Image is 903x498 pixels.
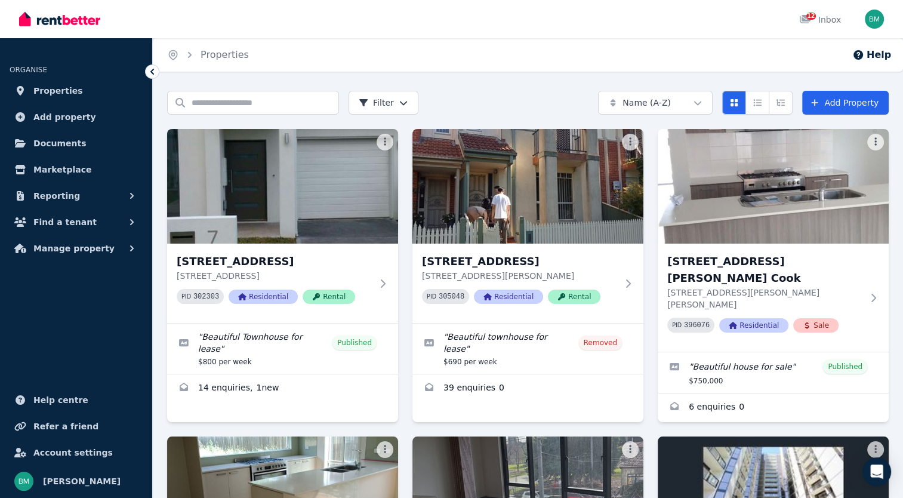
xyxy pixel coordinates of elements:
[167,129,398,323] a: 7 Glossop Lane, Ivanhoe[STREET_ADDRESS][STREET_ADDRESS]PID 302303ResidentialRental
[722,91,746,115] button: Card view
[439,293,464,301] code: 305048
[622,97,671,109] span: Name (A-Z)
[474,290,543,304] span: Residential
[33,215,97,229] span: Find a tenant
[10,79,143,103] a: Properties
[33,189,80,203] span: Reporting
[658,129,889,244] img: 17 Hutchence Dr, Point Cook
[793,318,839,333] span: Sale
[658,394,889,422] a: Enquiries for 17 Hutchence Dr, Point Cook
[167,324,398,374] a: Edit listing: Beautiful Townhouse for lease
[799,14,841,26] div: Inbox
[719,318,788,333] span: Residential
[377,134,393,150] button: More options
[622,134,639,150] button: More options
[658,352,889,393] a: Edit listing: Beautiful house for sale
[548,290,600,304] span: Rental
[201,49,249,60] a: Properties
[672,322,682,328] small: PID
[852,48,891,62] button: Help
[658,129,889,352] a: 17 Hutchence Dr, Point Cook[STREET_ADDRESS][PERSON_NAME] Cook[STREET_ADDRESS][PERSON_NAME][PERSON...
[10,184,143,208] button: Reporting
[412,129,643,244] img: 15/73 Spring Street, Preston
[412,129,643,323] a: 15/73 Spring Street, Preston[STREET_ADDRESS][STREET_ADDRESS][PERSON_NAME]PID 305048ResidentialRental
[359,97,394,109] span: Filter
[598,91,713,115] button: Name (A-Z)
[412,374,643,403] a: Enquiries for 15/73 Spring Street, Preston
[862,457,891,486] div: Open Intercom Messenger
[33,136,87,150] span: Documents
[33,162,91,177] span: Marketplace
[867,441,884,458] button: More options
[10,236,143,260] button: Manage property
[10,414,143,438] a: Refer a friend
[377,441,393,458] button: More options
[10,131,143,155] a: Documents
[181,293,191,300] small: PID
[177,270,372,282] p: [STREET_ADDRESS]
[667,287,862,311] p: [STREET_ADDRESS][PERSON_NAME][PERSON_NAME]
[867,134,884,150] button: More options
[622,441,639,458] button: More options
[193,293,219,301] code: 302303
[167,374,398,403] a: Enquiries for 7 Glossop Lane, Ivanhoe
[667,253,862,287] h3: [STREET_ADDRESS][PERSON_NAME] Cook
[303,290,355,304] span: Rental
[10,158,143,182] a: Marketplace
[10,66,47,74] span: ORGANISE
[14,472,33,491] img: Brendan Meng
[412,324,643,374] a: Edit listing: Beautiful townhouse for lease
[722,91,793,115] div: View options
[10,388,143,412] a: Help centre
[349,91,418,115] button: Filter
[177,253,372,270] h3: [STREET_ADDRESS]
[33,393,88,407] span: Help centre
[427,293,436,300] small: PID
[10,210,143,234] button: Find a tenant
[684,321,710,330] code: 396076
[806,13,816,20] span: 12
[153,38,263,72] nav: Breadcrumb
[10,105,143,129] a: Add property
[769,91,793,115] button: Expanded list view
[33,419,98,434] span: Refer a friend
[422,270,617,282] p: [STREET_ADDRESS][PERSON_NAME]
[33,241,115,256] span: Manage property
[802,91,889,115] a: Add Property
[229,290,298,304] span: Residential
[33,84,83,98] span: Properties
[43,474,121,488] span: [PERSON_NAME]
[167,129,398,244] img: 7 Glossop Lane, Ivanhoe
[865,10,884,29] img: Brendan Meng
[422,253,617,270] h3: [STREET_ADDRESS]
[33,110,96,124] span: Add property
[10,441,143,465] a: Account settings
[19,10,100,28] img: RentBetter
[33,445,113,460] span: Account settings
[745,91,769,115] button: Compact list view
